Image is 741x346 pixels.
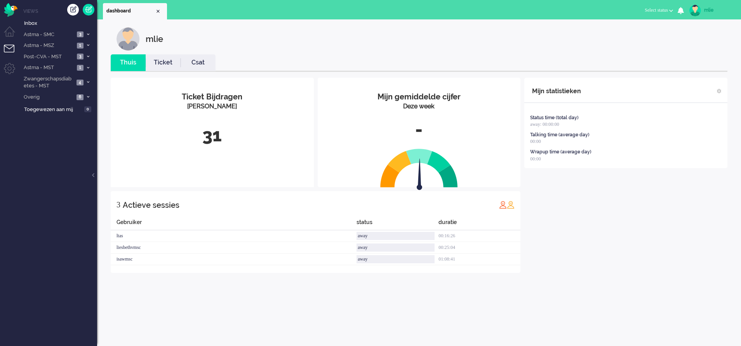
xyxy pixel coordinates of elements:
div: Creëer ticket [67,4,79,16]
span: away: 00:00:00 [530,122,559,127]
li: Dashboard menu [4,26,21,44]
a: Quick Ticket [83,4,94,16]
li: Dashboard [103,3,167,19]
div: Deze week [324,102,515,111]
span: Astma - SMC [23,31,75,38]
img: semi_circle.svg [380,148,458,188]
span: Select status [645,7,668,13]
span: Toegewezen aan mij [24,106,82,113]
span: 1 [77,43,83,49]
span: 00:00 [530,156,541,162]
div: away [357,232,435,240]
li: Admin menu [4,63,21,80]
div: - [324,117,515,143]
div: away [357,255,435,263]
div: Mijn gemiddelde cijfer [324,91,515,103]
div: 01:08:41 [438,254,520,265]
li: Ticket [146,54,181,71]
div: [PERSON_NAME] [117,102,308,111]
span: 3 [77,54,83,59]
span: Post-CVA - MST [23,53,75,61]
div: Ticket Bijdragen [117,91,308,103]
span: Overig [23,94,74,101]
span: Astma - MSZ [23,42,75,49]
div: Talking time (average day) [530,132,590,138]
span: 0 [84,106,91,112]
button: Select status [640,5,678,16]
span: 3 [77,31,83,37]
span: Zwangerschapsdiabetes - MST [23,75,74,90]
div: duratie [438,218,520,230]
a: Toegewezen aan mij 0 [23,105,97,113]
div: 31 [117,123,308,148]
a: Csat [181,58,216,67]
div: Mijn statistieken [532,83,581,99]
div: Wrapup time (average day) [530,149,591,155]
span: Astma - MST [23,64,75,71]
a: Inbox [23,19,97,27]
div: Actieve sessies [123,197,179,213]
span: 1 [77,65,83,71]
div: Close tab [155,8,161,14]
img: avatar [689,5,701,16]
div: liesbethvmsc [111,242,357,254]
div: mlie [704,6,733,14]
li: Views [23,8,97,14]
div: Gebruiker [111,218,357,230]
li: Csat [181,54,216,71]
a: Ticket [146,58,181,67]
a: mlie [688,5,733,16]
div: 3 [117,197,120,212]
span: Inbox [24,20,97,27]
a: Thuis [111,58,146,67]
span: 00:00 [530,139,541,144]
li: Thuis [111,54,146,71]
li: Select status [640,2,678,19]
div: 00:16:26 [438,230,520,242]
span: 6 [77,94,83,100]
div: 00:25:04 [438,242,520,254]
div: Status time (total day) [530,115,579,121]
a: Omnidesk [4,5,17,11]
div: isawmsc [111,254,357,265]
div: status [357,218,438,230]
span: dashboard [106,8,155,14]
li: Tickets menu [4,45,21,62]
img: profile_red.svg [499,201,507,209]
img: customer.svg [117,27,140,50]
div: ltas [111,230,357,242]
div: mlie [146,27,163,50]
div: away [357,243,435,252]
span: 4 [77,80,83,85]
img: arrow.svg [403,158,436,192]
img: profile_orange.svg [507,201,515,209]
img: flow_omnibird.svg [4,3,17,17]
